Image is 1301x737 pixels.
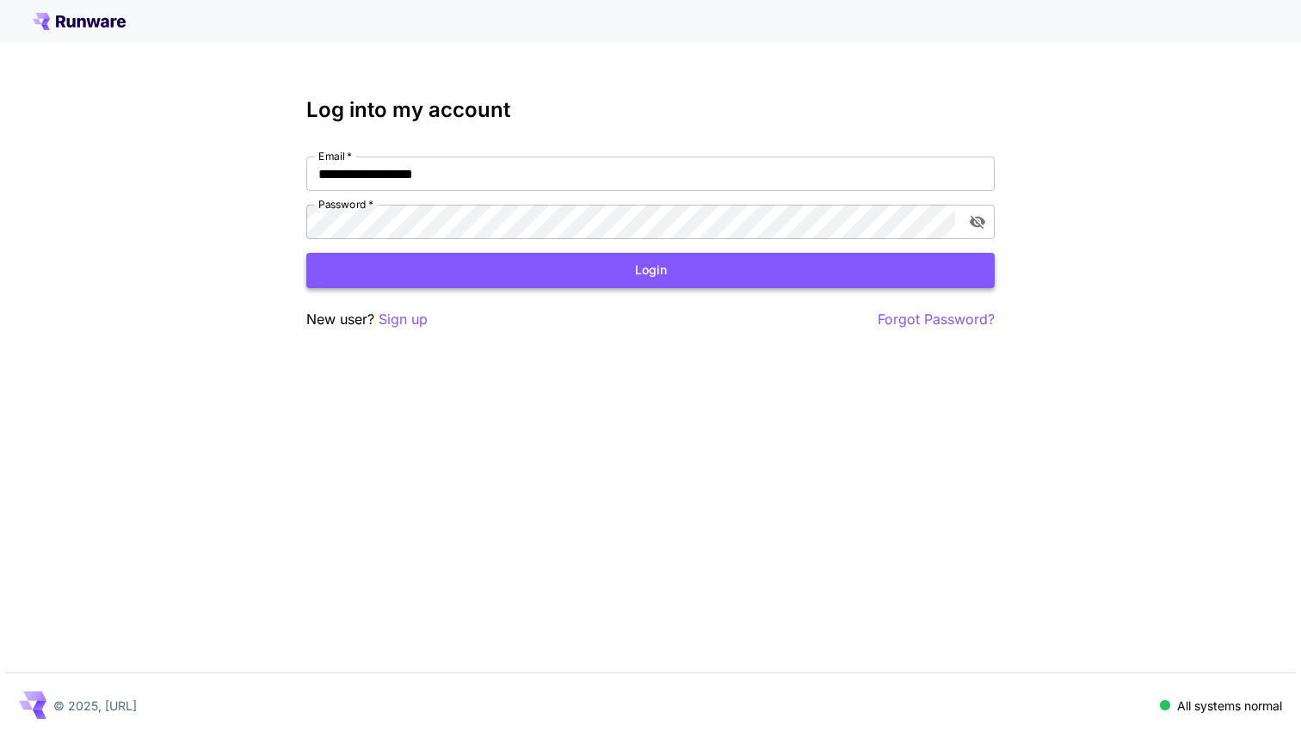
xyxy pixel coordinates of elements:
p: All systems normal [1177,697,1282,715]
button: Forgot Password? [878,309,995,330]
button: toggle password visibility [962,206,993,237]
button: Sign up [379,309,428,330]
label: Password [318,197,373,212]
label: Email [318,149,352,163]
button: Login [306,253,995,288]
p: © 2025, [URL] [53,697,137,715]
p: New user? [306,309,428,330]
h3: Log into my account [306,98,995,122]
